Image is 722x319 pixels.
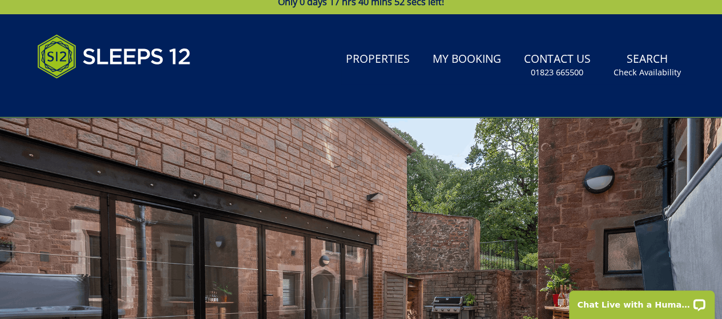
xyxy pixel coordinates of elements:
[37,28,191,85] img: Sleeps 12
[531,67,583,78] small: 01823 665500
[341,47,414,72] a: Properties
[519,47,595,84] a: Contact Us01823 665500
[562,283,722,319] iframe: LiveChat chat widget
[614,67,681,78] small: Check Availability
[428,47,506,72] a: My Booking
[31,92,151,102] iframe: Customer reviews powered by Trustpilot
[609,47,685,84] a: SearchCheck Availability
